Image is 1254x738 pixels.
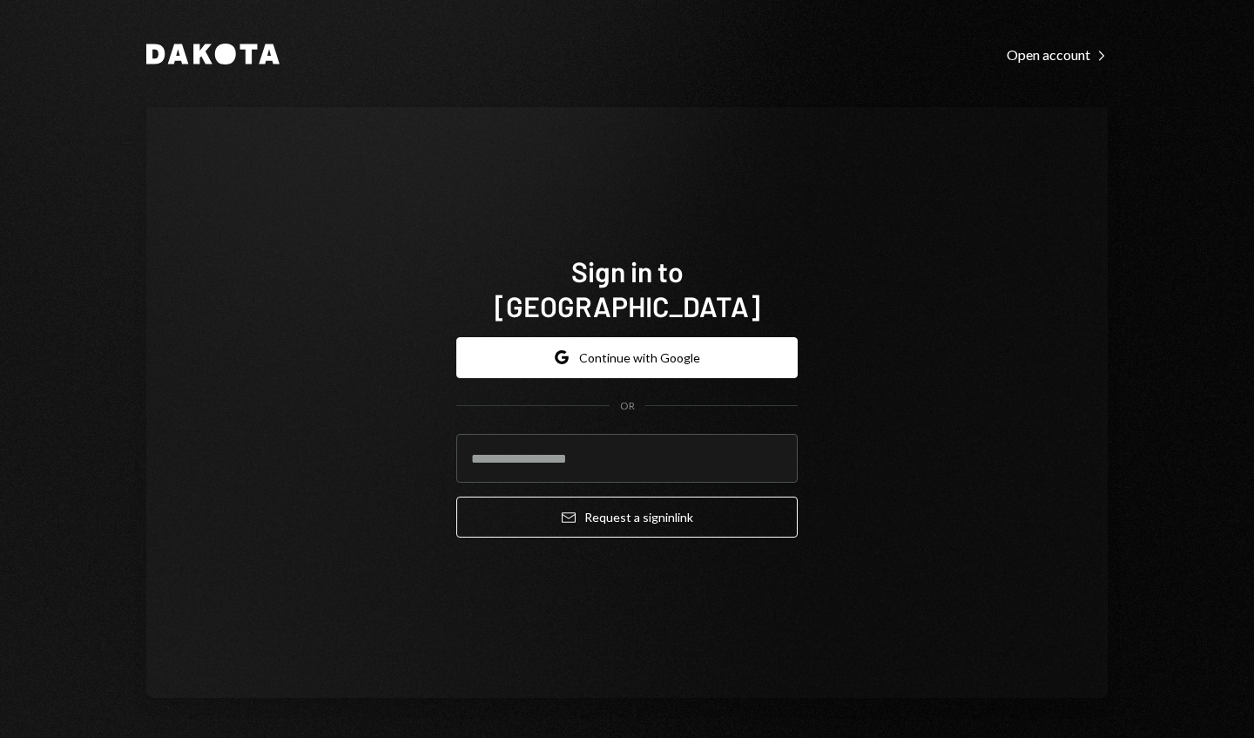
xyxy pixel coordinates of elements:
[456,254,798,323] h1: Sign in to [GEOGRAPHIC_DATA]
[456,337,798,378] button: Continue with Google
[1007,44,1108,64] a: Open account
[456,497,798,538] button: Request a signinlink
[1007,46,1108,64] div: Open account
[620,399,635,414] div: OR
